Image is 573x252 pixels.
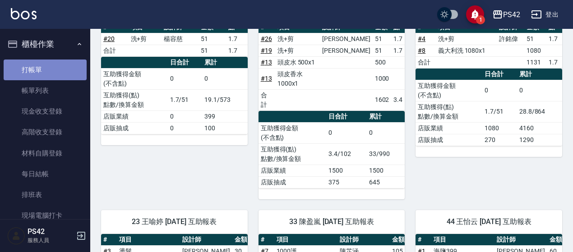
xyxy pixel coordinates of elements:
[373,45,392,56] td: 51
[416,134,482,146] td: 店販抽成
[326,122,367,143] td: 0
[476,15,485,24] span: 1
[527,6,562,23] button: 登出
[517,80,562,101] td: 0
[373,89,392,110] td: 1602
[168,57,203,69] th: 日合計
[162,33,199,45] td: 楊容慈
[517,122,562,134] td: 4160
[416,234,431,246] th: #
[275,56,320,68] td: 頭皮水 500x1
[202,122,247,134] td: 100
[261,59,272,66] a: #13
[101,234,117,246] th: #
[517,69,562,80] th: 累計
[436,33,497,45] td: 洗+剪
[367,176,405,188] td: 645
[416,122,482,134] td: 店販業績
[517,101,562,122] td: 28.8/864
[418,35,425,42] a: #4
[168,122,203,134] td: 0
[418,47,425,54] a: #8
[117,234,180,246] th: 項目
[259,111,405,188] table: a dense table
[426,217,551,226] span: 44 王怡云 [DATE] 互助報表
[391,45,405,56] td: 1.7
[199,45,226,56] td: 51
[436,45,497,56] td: 義大利洗 1080x1
[367,143,405,165] td: 33/990
[4,205,87,226] a: 現場電腦打卡
[337,234,390,246] th: 設計師
[202,110,247,122] td: 399
[517,134,562,146] td: 1290
[391,89,405,110] td: 3.4
[112,217,237,226] span: 23 王喻婷 [DATE] 互助報表
[259,22,405,111] table: a dense table
[269,217,394,226] span: 33 陳盈嵐 [DATE] 互助報表
[489,5,524,24] button: PS42
[524,56,546,68] td: 1131
[259,89,275,110] td: 合計
[101,45,129,56] td: 合計
[4,32,87,56] button: 櫃檯作業
[546,56,562,68] td: 1.7
[261,47,272,54] a: #19
[129,33,162,45] td: 洗+剪
[101,89,168,110] td: 互助獲得(點) 點數/換算金額
[261,35,272,42] a: #26
[259,122,326,143] td: 互助獲得金額 (不含點)
[482,101,517,122] td: 1.7/51
[367,122,405,143] td: 0
[275,68,320,89] td: 頭皮香水 1000x1
[326,111,367,123] th: 日合計
[180,234,232,246] th: 設計師
[497,33,524,45] td: 許銘偉
[274,234,337,246] th: 項目
[168,89,203,110] td: 1.7/51
[416,56,435,68] td: 合計
[202,89,247,110] td: 19.1/573
[320,45,372,56] td: [PERSON_NAME]
[7,227,25,245] img: Person
[373,33,392,45] td: 51
[4,143,87,164] a: 材料自購登錄
[11,8,37,19] img: Logo
[275,33,320,45] td: 洗+剪
[416,80,482,101] td: 互助獲得金額 (不含點)
[168,68,203,89] td: 0
[482,134,517,146] td: 270
[466,5,484,23] button: save
[259,165,326,176] td: 店販業績
[416,69,562,146] table: a dense table
[101,110,168,122] td: 店販業績
[390,234,409,246] th: 金額
[275,45,320,56] td: 洗+剪
[101,68,168,89] td: 互助獲得金額 (不含點)
[202,57,247,69] th: 累計
[101,122,168,134] td: 店販抽成
[482,80,517,101] td: 0
[103,35,115,42] a: #20
[101,57,248,134] table: a dense table
[259,176,326,188] td: 店販抽成
[259,234,274,246] th: #
[416,22,562,69] table: a dense table
[431,234,494,246] th: 項目
[326,176,367,188] td: 375
[524,45,546,56] td: 1080
[482,122,517,134] td: 1080
[373,68,392,89] td: 1000
[202,68,247,89] td: 0
[4,60,87,80] a: 打帳單
[524,33,546,45] td: 51
[4,80,87,101] a: 帳單列表
[4,164,87,184] a: 每日結帳
[546,33,562,45] td: 1.7
[320,33,372,45] td: [PERSON_NAME]
[503,9,520,20] div: PS42
[199,33,226,45] td: 51
[226,45,248,56] td: 1.7
[367,165,405,176] td: 1500
[28,236,74,244] p: 服務人員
